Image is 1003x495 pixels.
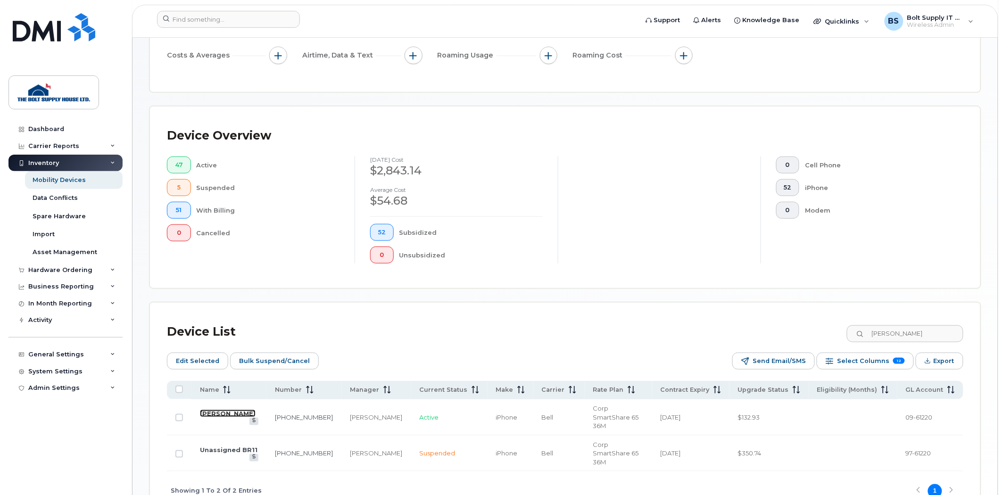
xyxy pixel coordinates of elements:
[542,386,565,394] span: Carrier
[593,441,639,466] span: Corp SmartShare 65 36M
[370,247,394,264] button: 0
[167,124,271,148] div: Device Overview
[399,224,543,241] div: Subsidized
[805,157,948,173] div: Cell Phone
[776,157,800,173] button: 0
[175,184,183,191] span: 5
[370,187,542,193] h4: Average cost
[370,163,542,179] div: $2,843.14
[878,12,980,31] div: Bolt Supply IT Support
[249,454,258,461] a: View Last Bill
[784,206,792,214] span: 0
[784,161,792,169] span: 0
[753,354,806,368] span: Send Email/SMS
[776,179,800,196] button: 52
[817,353,914,370] button: Select Columns 12
[661,386,710,394] span: Contract Expiry
[167,224,191,241] button: 0
[738,413,760,421] span: $132.93
[496,413,518,421] span: iPhone
[249,418,258,425] a: View Last Bill
[378,251,386,259] span: 0
[542,413,554,421] span: Bell
[350,449,403,458] div: [PERSON_NAME]
[661,413,681,421] span: [DATE]
[167,202,191,219] button: 51
[906,413,933,421] span: 09-61220
[167,179,191,196] button: 5
[496,449,518,457] span: iPhone
[167,157,191,173] button: 47
[639,11,687,30] a: Support
[702,16,721,25] span: Alerts
[784,184,792,191] span: 52
[275,449,333,457] a: [PHONE_NUMBER]
[175,229,183,237] span: 0
[200,386,219,394] span: Name
[496,386,514,394] span: Make
[593,386,624,394] span: Rate Plan
[743,16,800,25] span: Knowledge Base
[438,50,497,60] span: Roaming Usage
[916,353,963,370] button: Export
[542,449,554,457] span: Bell
[661,449,681,457] span: [DATE]
[167,50,232,60] span: Costs & Averages
[817,386,878,394] span: Eligibility (Months)
[593,404,639,429] span: Corp SmartShare 65 36M
[420,386,468,394] span: Current Status
[167,320,236,344] div: Device List
[200,410,256,417] a: [PERSON_NAME]
[807,12,876,31] div: Quicklinks
[837,354,889,368] span: Select Columns
[197,179,340,196] div: Suspended
[420,449,456,457] span: Suspended
[350,413,403,422] div: [PERSON_NAME]
[230,353,319,370] button: Bulk Suspend/Cancel
[378,229,386,236] span: 52
[934,354,954,368] span: Export
[275,413,333,421] a: [PHONE_NUMBER]
[399,247,543,264] div: Unsubsidized
[175,206,183,214] span: 51
[738,386,789,394] span: Upgrade Status
[906,386,944,394] span: GL Account
[732,353,815,370] button: Send Email/SMS
[370,193,542,209] div: $54.68
[200,446,257,454] a: Unassigned BR11
[825,17,860,25] span: Quicklinks
[197,202,340,219] div: With Billing
[275,386,302,394] span: Number
[197,224,340,241] div: Cancelled
[906,449,931,457] span: 97-61220
[157,11,300,28] input: Find something...
[302,50,376,60] span: Airtime, Data & Text
[738,449,762,457] span: $350.74
[907,21,964,29] span: Wireless Admin
[847,325,963,342] input: Search Device List ...
[907,14,964,21] span: Bolt Supply IT Support
[175,161,183,169] span: 47
[805,202,948,219] div: Modem
[167,353,228,370] button: Edit Selected
[370,224,394,241] button: 52
[572,50,625,60] span: Roaming Cost
[197,157,340,173] div: Active
[176,354,219,368] span: Edit Selected
[687,11,728,30] a: Alerts
[962,454,996,488] iframe: Messenger Launcher
[239,354,310,368] span: Bulk Suspend/Cancel
[776,202,800,219] button: 0
[654,16,680,25] span: Support
[420,413,439,421] span: Active
[893,358,905,364] span: 12
[350,386,380,394] span: Manager
[805,179,948,196] div: iPhone
[888,16,899,27] span: BS
[370,157,542,163] h4: [DATE] cost
[728,11,806,30] a: Knowledge Base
